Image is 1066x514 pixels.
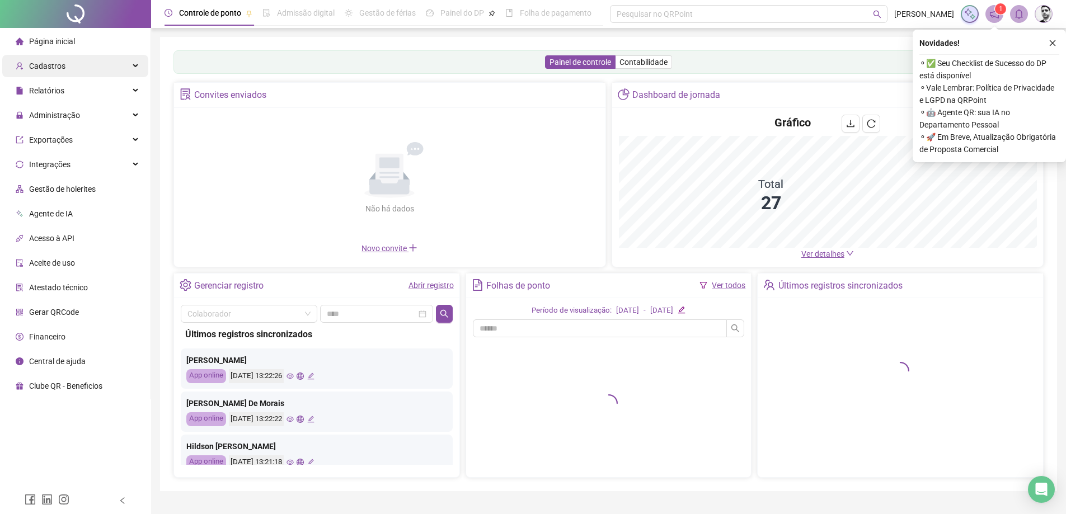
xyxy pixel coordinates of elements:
[890,360,911,381] span: loading
[287,372,294,380] span: eye
[16,87,24,95] span: file
[277,8,335,17] span: Admissão digital
[29,135,73,144] span: Exportações
[1028,476,1055,503] div: Open Intercom Messenger
[185,327,448,341] div: Últimos registros sincronizados
[229,412,284,426] div: [DATE] 13:22:22
[964,8,976,20] img: sparkle-icon.fc2bf0ac1784a2077858766a79e2daf3.svg
[801,249,854,258] a: Ver detalhes down
[999,5,1003,13] span: 1
[41,494,53,505] span: linkedin
[919,57,1059,82] span: ⚬ ✅ Seu Checklist de Sucesso do DP está disponível
[16,284,24,291] span: solution
[194,276,264,295] div: Gerenciar registro
[29,381,102,390] span: Clube QR - Beneficios
[801,249,844,258] span: Ver detalhes
[408,281,454,290] a: Abrir registro
[486,276,550,295] div: Folhas de ponto
[186,412,226,426] div: App online
[894,8,954,20] span: [PERSON_NAME]
[186,440,447,452] div: Hildson [PERSON_NAME]
[619,58,668,67] span: Contabilidade
[338,202,441,215] div: Não há dados
[678,306,685,313] span: edit
[489,10,495,17] span: pushpin
[16,37,24,45] span: home
[180,279,191,291] span: setting
[180,88,191,100] span: solution
[29,332,65,341] span: Financeiro
[699,281,707,289] span: filter
[307,372,314,380] span: edit
[873,10,881,18] span: search
[1049,39,1056,47] span: close
[650,305,673,317] div: [DATE]
[29,258,75,267] span: Aceite de uso
[919,106,1059,131] span: ⚬ 🤖 Agente QR: sua IA no Departamento Pessoal
[25,494,36,505] span: facebook
[520,8,591,17] span: Folha de pagamento
[16,382,24,390] span: gift
[16,357,24,365] span: info-circle
[618,88,630,100] span: pie-chart
[1035,6,1052,22] img: 78320
[29,185,96,194] span: Gestão de holerites
[598,393,619,414] span: loading
[644,305,646,317] div: -
[58,494,69,505] span: instagram
[359,8,416,17] span: Gestão de férias
[989,9,999,19] span: notification
[186,397,447,409] div: [PERSON_NAME] De Morais
[16,136,24,144] span: export
[16,234,24,242] span: api
[505,9,513,17] span: book
[846,119,855,128] span: download
[778,276,903,295] div: Últimos registros sincronizados
[307,416,314,423] span: edit
[1014,9,1024,19] span: bell
[287,459,294,466] span: eye
[867,119,876,128] span: reload
[919,82,1059,106] span: ⚬ Vale Lembrar: Política de Privacidade e LGPD na QRPoint
[846,249,854,257] span: down
[246,10,252,17] span: pushpin
[550,58,611,67] span: Painel de controle
[29,37,75,46] span: Página inicial
[297,416,304,423] span: global
[194,86,266,105] div: Convites enviados
[297,459,304,466] span: global
[472,279,483,291] span: file-text
[165,9,172,17] span: clock-circle
[307,459,314,466] span: edit
[532,305,612,317] div: Período de visualização:
[29,308,79,317] span: Gerar QRCode
[16,111,24,119] span: lock
[712,281,745,290] a: Ver todos
[29,62,65,70] span: Cadastros
[179,8,241,17] span: Controle de ponto
[297,372,304,380] span: global
[229,455,284,469] div: [DATE] 13:21:18
[440,8,484,17] span: Painel do DP
[426,9,434,17] span: dashboard
[361,244,417,253] span: Novo convite
[29,160,71,169] span: Integrações
[345,9,353,17] span: sun
[919,131,1059,155] span: ⚬ 🚀 Em Breve, Atualização Obrigatória de Proposta Comercial
[995,3,1006,15] sup: 1
[186,354,447,366] div: [PERSON_NAME]
[287,416,294,423] span: eye
[29,209,73,218] span: Agente de IA
[262,9,270,17] span: file-done
[408,243,417,252] span: plus
[29,234,74,243] span: Acesso à API
[29,357,86,366] span: Central de ajuda
[774,115,811,130] h4: Gráfico
[186,455,226,469] div: App online
[119,497,126,504] span: left
[229,369,284,383] div: [DATE] 13:22:26
[16,185,24,193] span: apartment
[632,86,720,105] div: Dashboard de jornada
[919,37,960,49] span: Novidades !
[16,308,24,316] span: qrcode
